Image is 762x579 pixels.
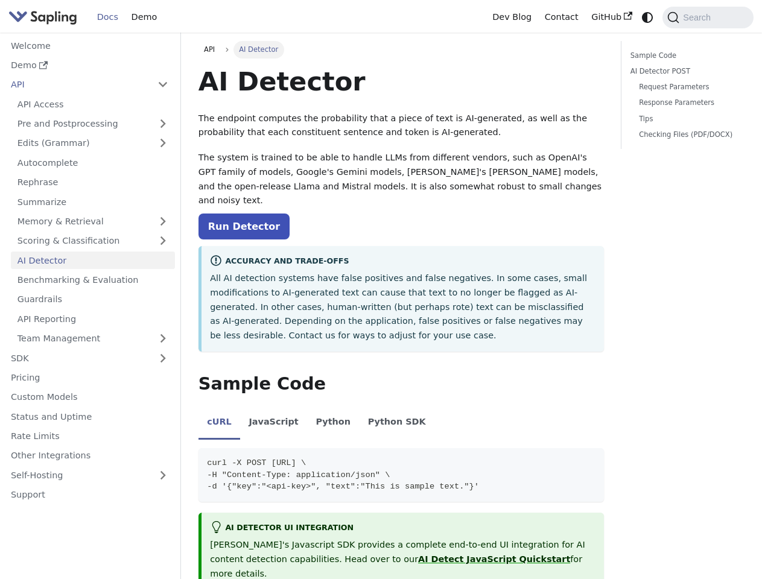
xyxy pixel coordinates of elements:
a: Support [4,486,175,504]
li: JavaScript [240,406,307,440]
li: Python [307,406,359,440]
a: Sample Code [630,50,740,62]
span: AI Detector [233,41,284,58]
a: Custom Models [4,388,175,406]
span: API [204,45,215,54]
p: The endpoint computes the probability that a piece of text is AI-generated, as well as the probab... [198,112,604,141]
a: Demo [125,8,164,27]
li: cURL [198,406,240,440]
h2: Sample Code [198,373,604,395]
span: Search [679,13,718,22]
span: curl -X POST [URL] \ [207,458,306,467]
a: Memory & Retrieval [11,213,175,230]
a: Summarize [11,193,175,210]
a: Guardrails [11,291,175,308]
a: Self-Hosting [4,466,175,484]
a: Status and Uptime [4,408,175,425]
a: Dev Blog [486,8,538,27]
a: API Reporting [11,310,175,327]
button: Collapse sidebar category 'API' [151,76,175,93]
a: Request Parameters [639,81,736,93]
img: Sapling.ai [8,8,77,26]
a: Pricing [4,369,175,387]
li: Python SDK [359,406,434,440]
a: Pre and Postprocessing [11,115,175,133]
a: Welcome [4,37,175,54]
a: Docs [90,8,125,27]
a: Team Management [11,330,175,347]
a: Tips [639,113,736,125]
h1: AI Detector [198,65,604,98]
a: AI Detector POST [630,66,740,77]
a: Rephrase [11,174,175,191]
a: GitHub [585,8,638,27]
button: Expand sidebar category 'SDK' [151,349,175,367]
a: Scoring & Classification [11,232,175,250]
a: API [4,76,151,93]
a: API Access [11,95,175,113]
a: Checking Files (PDF/DOCX) [639,129,736,141]
a: SDK [4,349,151,367]
span: -d '{"key":"<api-key>", "text":"This is sample text."}' [207,482,479,491]
nav: Breadcrumbs [198,41,604,58]
p: All AI detection systems have false positives and false negatives. In some cases, small modificat... [210,271,595,343]
a: Benchmarking & Evaluation [11,271,175,289]
button: Switch between dark and light mode (currently system mode) [639,8,656,26]
a: Run Detector [198,214,290,239]
a: Response Parameters [639,97,736,109]
p: The system is trained to be able to handle LLMs from different vendors, such as OpenAI's GPT fami... [198,151,604,208]
div: Accuracy and Trade-offs [210,255,595,269]
a: Rate Limits [4,428,175,445]
button: Search (Command+K) [662,7,753,28]
span: -H "Content-Type: application/json" \ [207,470,390,479]
a: Demo [4,57,175,74]
div: AI Detector UI integration [210,521,595,536]
a: Contact [538,8,585,27]
a: API [198,41,221,58]
a: Other Integrations [4,447,175,464]
a: Edits (Grammar) [11,134,175,152]
a: AI Detect JavaScript Quickstart [418,554,570,564]
a: AI Detector [11,252,175,269]
a: Autocomplete [11,154,175,171]
a: Sapling.aiSapling.ai [8,8,81,26]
